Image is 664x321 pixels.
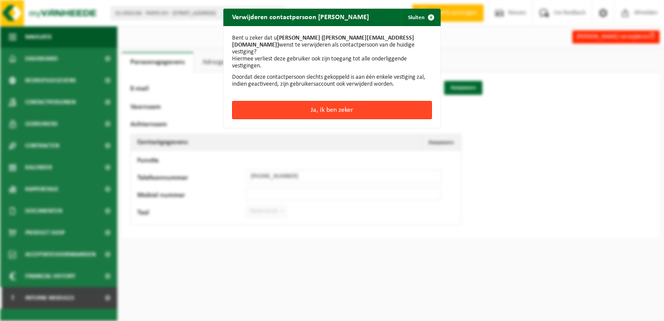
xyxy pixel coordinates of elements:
[223,9,378,25] h2: Verwijderen contactpersoon [PERSON_NAME]
[401,9,440,26] button: Sluiten
[232,35,414,48] strong: [PERSON_NAME] ([PERSON_NAME][EMAIL_ADDRESS][DOMAIN_NAME])
[232,101,432,119] button: Ja, ik ben zeker
[232,74,432,88] p: Doordat deze contactpersoon slechts gekoppeld is aan één enkele vestiging zal, indien geactiveerd...
[232,35,432,70] p: Bent u zeker dat u wenst te verwijderen als contactpersoon van de huidige vestiging? Hiermee verl...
